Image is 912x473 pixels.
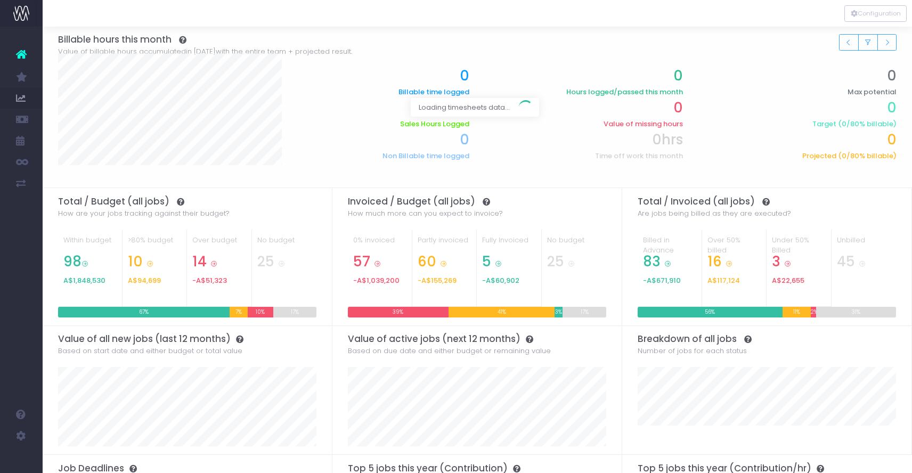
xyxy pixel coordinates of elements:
[707,235,761,254] div: Over 50% billed
[128,276,161,285] span: A$94,699
[58,307,230,317] div: 67%
[348,208,503,219] span: How much more can you expect to invoice?
[63,276,105,285] span: A$1,848,530
[816,307,897,317] div: 31%
[353,276,400,285] span: -A$1,039,200
[482,235,535,254] div: Fully Invoiced
[348,333,607,344] h3: Value of active jobs (next 12 months)
[638,333,737,344] span: Breakdown of all jobs
[643,235,696,254] div: Billed in Advance
[63,235,117,254] div: Within budget
[257,254,274,270] span: 25
[192,276,227,285] span: -A$51,323
[482,254,491,270] span: 5
[811,307,816,317] div: 2%
[273,307,317,317] div: 17%
[783,307,811,317] div: 11%
[772,254,780,270] span: 3
[643,254,661,270] span: 83
[192,254,207,270] span: 14
[638,196,755,207] span: Total / Invoiced (all jobs)
[837,235,891,254] div: Unbilled
[128,254,143,270] span: 10
[58,346,242,356] span: Based on start date and either budget or total value
[482,276,519,285] span: -A$60,902
[547,235,601,254] div: No budget
[257,235,311,254] div: No budget
[63,254,82,270] span: 98
[348,196,475,207] span: Invoiced / Budget (all jobs)
[411,98,518,117] span: Loading timesheets data...
[772,235,825,254] div: Under 50% Billed
[638,307,783,317] div: 56%
[555,307,563,317] div: 3%
[353,235,406,254] div: 0% invoiced
[707,254,722,270] span: 16
[638,208,791,219] span: Are jobs being billed as they are executed?
[418,254,436,270] span: 60
[58,333,317,344] h3: Value of all new jobs (last 12 months)
[547,254,564,270] span: 25
[844,5,907,22] div: Vertical button group
[837,254,855,270] span: 45
[418,235,471,254] div: Partly invoiced
[192,235,246,254] div: Over budget
[128,235,181,254] div: >80% budget
[348,307,449,317] div: 39%
[418,276,457,285] span: -A$155,269
[638,346,747,356] span: Number of jobs for each status
[353,254,370,270] span: 57
[248,307,273,317] div: 10%
[58,208,230,219] span: How are your jobs tracking against their budget?
[58,196,169,207] span: Total / Budget (all jobs)
[643,276,681,285] span: -A$671,910
[844,5,907,22] button: Configuration
[348,346,551,356] span: Based on due date and either budget or remaining value
[449,307,555,317] div: 41%
[772,276,804,285] span: A$22,655
[13,452,29,468] img: images/default_profile_image.png
[707,276,740,285] span: A$117,124
[563,307,607,317] div: 17%
[230,307,248,317] div: 7%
